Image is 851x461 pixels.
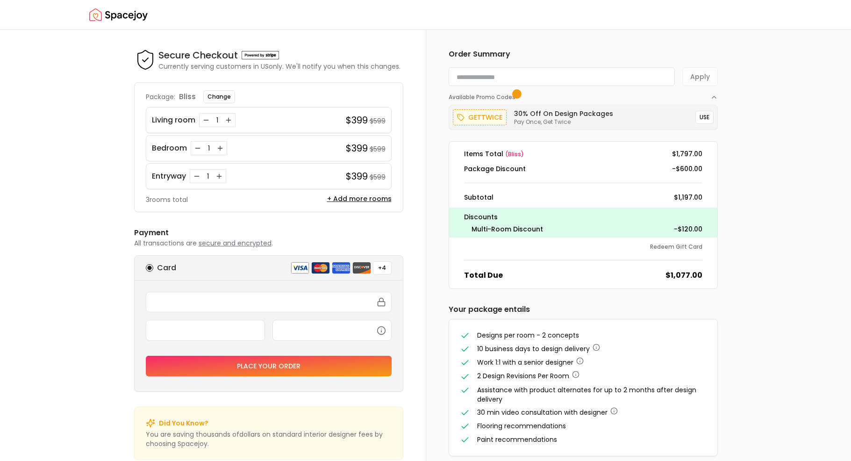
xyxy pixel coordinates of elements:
span: Flooring recommendations [477,421,566,431]
h6: Payment [134,227,403,238]
button: Available Promo Codes [449,86,718,101]
button: Decrease quantity for Bedroom [193,144,202,153]
h6: Your package entails [449,304,718,315]
small: $599 [370,116,386,126]
button: Decrease quantity for Entryway [192,172,201,181]
p: Pay Once, Get Twice [514,118,613,126]
h4: $399 [346,114,368,127]
iframe: Secure CVC input frame [279,326,386,334]
p: bliss [179,91,196,102]
span: Work 1:1 with a senior designer [477,358,573,367]
h4: $399 [346,170,368,183]
img: discover [352,262,371,274]
h6: 30% Off on Design Packages [514,109,613,118]
p: Living room [152,115,195,126]
p: Entryway [152,171,186,182]
span: 2 Design Revisions Per Room [477,371,569,381]
div: 1 [213,115,222,125]
button: USE [695,111,714,124]
span: 10 business days to design delivery [477,344,590,353]
dt: Total Due [464,270,503,281]
p: Currently serving customers in US only. We'll notify you when this changes. [158,62,400,71]
img: Spacejoy Logo [89,6,148,24]
button: Increase quantity for Living room [224,115,233,125]
div: 1 [204,144,214,153]
iframe: Secure expiration date input frame [152,326,259,334]
dd: -$120.00 [674,224,702,234]
p: gettwice [468,112,502,123]
dt: Multi-Room Discount [472,224,543,234]
span: 30 min video consultation with designer [477,408,608,417]
img: Powered by stripe [242,51,279,59]
iframe: Secure card number input frame [152,298,386,306]
span: ( bliss ) [505,150,524,158]
small: $599 [370,173,386,182]
div: 1 [203,172,213,181]
h6: Order Summary [449,49,718,60]
a: Spacejoy [89,6,148,24]
dt: Items Total [464,149,524,158]
dd: $1,077.00 [665,270,702,281]
button: Increase quantity for Bedroom [215,144,225,153]
button: Decrease quantity for Living room [201,115,211,125]
p: Discounts [464,211,702,223]
dt: Subtotal [464,193,493,202]
button: +4 [373,261,392,274]
p: Package: [146,92,175,101]
img: visa [291,262,309,274]
button: Increase quantity for Entryway [215,172,224,181]
h6: Card [157,262,176,274]
p: You are saving thousands of dollar s on standard interior designer fees by choosing Spacejoy. [146,430,392,448]
button: Place your order [146,356,392,376]
span: Assistance with product alternates for up to 2 months after design delivery [477,385,696,404]
span: Available Promo Codes [449,94,518,101]
dd: -$600.00 [672,164,702,173]
span: Paint recommendations [477,435,557,444]
button: Redeem Gift Card [650,243,702,251]
span: secure and encrypted [199,238,272,248]
dt: Package Discount [464,164,526,173]
h4: $399 [346,142,368,155]
button: Change [203,90,235,103]
div: Available Promo Codes [449,101,718,130]
span: Designs per room - 2 concepts [477,331,579,340]
dd: $1,797.00 [672,149,702,158]
p: 3 rooms total [146,195,188,204]
p: All transactions are . [134,238,403,248]
img: mastercard [311,262,330,274]
small: $599 [370,144,386,154]
button: + Add more rooms [327,194,392,203]
img: american express [332,262,350,274]
dd: $1,197.00 [674,193,702,202]
p: Did You Know? [159,418,208,428]
h4: Secure Checkout [158,49,238,62]
p: Bedroom [152,143,187,154]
